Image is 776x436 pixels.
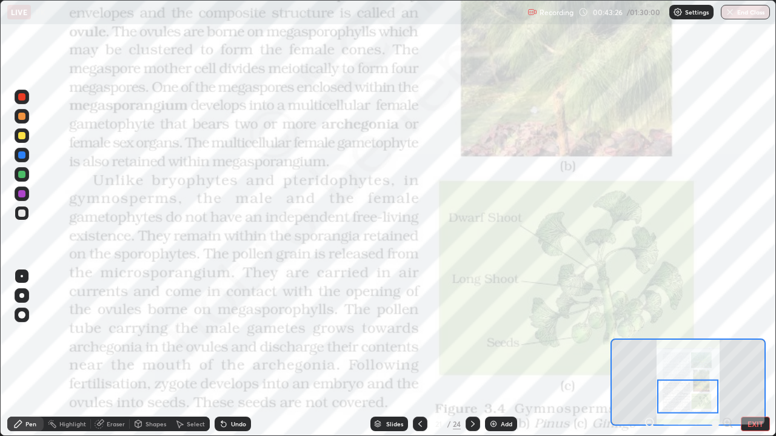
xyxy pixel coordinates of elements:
div: Undo [231,421,246,427]
p: Settings [685,9,709,15]
div: Highlight [59,421,86,427]
div: Pen [25,421,36,427]
img: end-class-cross [725,7,735,17]
p: PK [36,7,45,17]
div: Eraser [107,421,125,427]
button: End Class [721,5,770,19]
img: add-slide-button [489,419,498,429]
div: 24 [453,418,461,429]
div: 21 [432,420,444,428]
div: Shapes [145,421,166,427]
div: Slides [386,421,403,427]
div: Select [187,421,205,427]
p: LIVE [11,7,27,17]
img: class-settings-icons [673,7,683,17]
button: EXIT [741,417,770,431]
p: Recording [540,8,574,17]
div: / [447,420,450,428]
div: Add [501,421,512,427]
img: recording.375f2c34.svg [527,7,537,17]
